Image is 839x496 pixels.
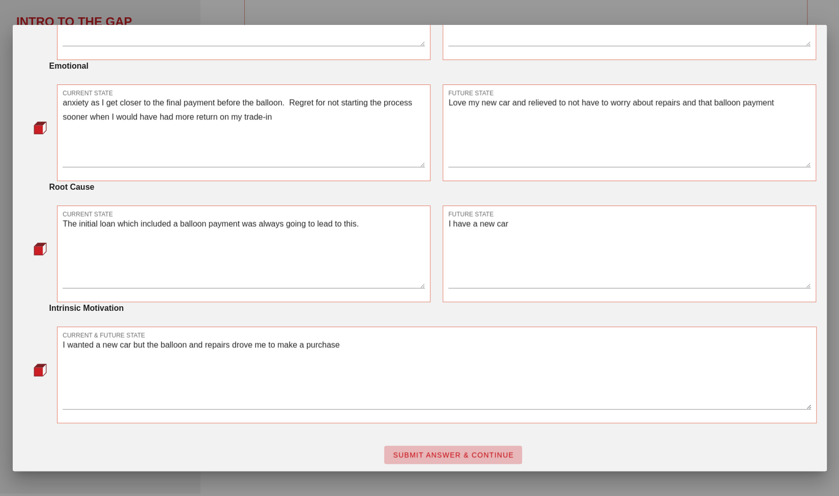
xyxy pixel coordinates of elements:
span: SUBMIT ANSWER & CONTINUE [392,451,514,459]
label: FUTURE STATE [448,90,494,97]
button: SUBMIT ANSWER & CONTINUE [384,446,522,464]
strong: Intrinsic Motivation [49,304,124,312]
img: question-bullet-actve.png [34,242,47,255]
label: CURRENT STATE [63,211,113,218]
img: question-bullet-actve.png [34,363,47,376]
strong: Emotional [49,62,89,70]
label: FUTURE STATE [448,211,494,218]
label: CURRENT STATE [63,90,113,97]
label: CURRENT & FUTURE STATE [63,332,145,339]
strong: Root Cause [49,183,95,191]
img: question-bullet-actve.png [34,121,47,134]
